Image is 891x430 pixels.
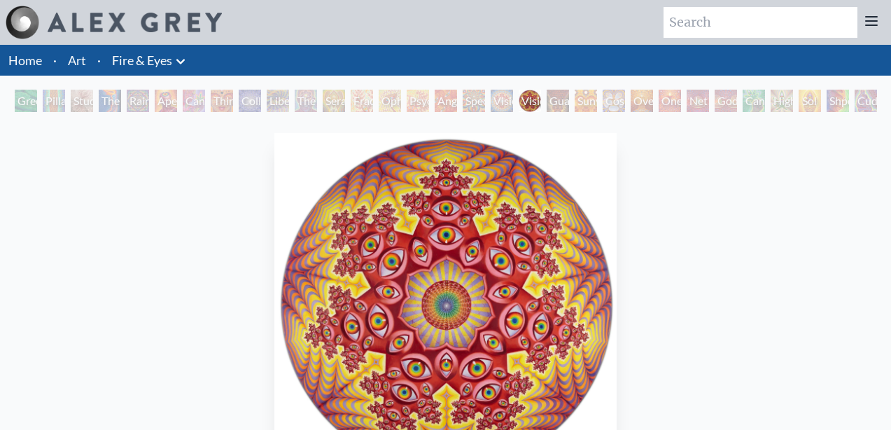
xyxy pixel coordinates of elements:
[211,90,233,112] div: Third Eye Tears of Joy
[659,90,681,112] div: One
[603,90,625,112] div: Cosmic Elf
[351,90,373,112] div: Fractal Eyes
[239,90,261,112] div: Collective Vision
[435,90,457,112] div: Angel Skin
[631,90,653,112] div: Oversoul
[743,90,765,112] div: Cannafist
[8,53,42,68] a: Home
[799,90,821,112] div: Sol Invictus
[68,50,86,70] a: Art
[127,90,149,112] div: Rainbow Eye Ripple
[155,90,177,112] div: Aperture
[715,90,737,112] div: Godself
[575,90,597,112] div: Sunyata
[112,50,172,70] a: Fire & Eyes
[183,90,205,112] div: Cannabis Sutra
[771,90,793,112] div: Higher Vision
[519,90,541,112] div: Vision Crystal Tondo
[407,90,429,112] div: Psychomicrograph of a Fractal Paisley Cherub Feather Tip
[323,90,345,112] div: Seraphic Transport Docking on the Third Eye
[664,7,857,38] input: Search
[92,45,106,76] li: ·
[827,90,849,112] div: Shpongled
[491,90,513,112] div: Vision Crystal
[48,45,62,76] li: ·
[267,90,289,112] div: Liberation Through Seeing
[463,90,485,112] div: Spectral Lotus
[295,90,317,112] div: The Seer
[855,90,877,112] div: Cuddle
[15,90,37,112] div: Green Hand
[547,90,569,112] div: Guardian of Infinite Vision
[99,90,121,112] div: The Torch
[379,90,401,112] div: Ophanic Eyelash
[71,90,93,112] div: Study for the Great Turn
[687,90,709,112] div: Net of Being
[43,90,65,112] div: Pillar of Awareness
